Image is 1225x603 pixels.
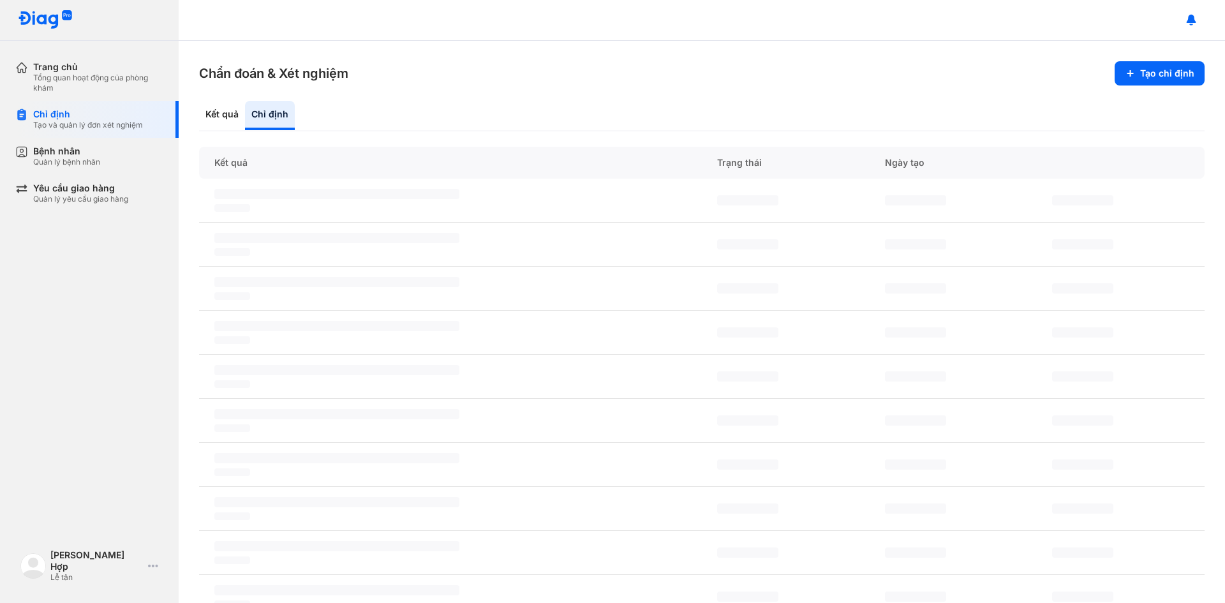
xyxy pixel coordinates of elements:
span: ‌ [885,503,946,514]
span: ‌ [214,541,459,551]
span: ‌ [717,592,778,602]
span: ‌ [214,512,250,520]
span: ‌ [1052,239,1113,249]
span: ‌ [214,248,250,256]
span: ‌ [214,556,250,564]
span: ‌ [1052,503,1113,514]
span: ‌ [885,592,946,602]
span: ‌ [1052,327,1113,338]
div: Lễ tân [50,572,143,583]
h3: Chẩn đoán & Xét nghiệm [199,64,348,82]
div: Chỉ định [245,101,295,130]
span: ‌ [885,371,946,382]
span: ‌ [214,321,459,331]
span: ‌ [1052,415,1113,426]
span: ‌ [717,195,778,205]
span: ‌ [214,380,250,388]
span: ‌ [717,371,778,382]
span: ‌ [717,327,778,338]
span: ‌ [214,497,459,507]
span: ‌ [214,336,250,344]
span: ‌ [214,409,459,419]
div: Tạo và quản lý đơn xét nghiệm [33,120,143,130]
span: ‌ [1052,592,1113,602]
span: ‌ [717,239,778,249]
div: Chỉ định [33,108,143,120]
div: Trạng thái [702,147,870,179]
span: ‌ [885,459,946,470]
button: Tạo chỉ định [1115,61,1205,86]
span: ‌ [1052,459,1113,470]
span: ‌ [214,233,459,243]
div: Trang chủ [33,61,163,73]
span: ‌ [885,195,946,205]
span: ‌ [885,547,946,558]
span: ‌ [717,459,778,470]
div: Yêu cầu giao hàng [33,182,128,194]
span: ‌ [214,277,459,287]
span: ‌ [717,283,778,294]
span: ‌ [885,283,946,294]
span: ‌ [1052,547,1113,558]
span: ‌ [214,365,459,375]
div: [PERSON_NAME] Hợp [50,549,143,572]
img: logo [20,553,46,579]
span: ‌ [214,424,250,432]
span: ‌ [214,585,459,595]
span: ‌ [214,292,250,300]
span: ‌ [885,239,946,249]
span: ‌ [717,415,778,426]
span: ‌ [717,547,778,558]
span: ‌ [885,327,946,338]
span: ‌ [214,204,250,212]
div: Kết quả [199,101,245,130]
div: Kết quả [199,147,702,179]
img: logo [18,10,73,30]
span: ‌ [1052,371,1113,382]
span: ‌ [1052,195,1113,205]
div: Ngày tạo [870,147,1037,179]
div: Bệnh nhân [33,145,100,157]
div: Quản lý yêu cầu giao hàng [33,194,128,204]
div: Quản lý bệnh nhân [33,157,100,167]
div: Tổng quan hoạt động của phòng khám [33,73,163,93]
span: ‌ [717,503,778,514]
span: ‌ [214,453,459,463]
span: ‌ [214,468,250,476]
span: ‌ [885,415,946,426]
span: ‌ [214,189,459,199]
span: ‌ [1052,283,1113,294]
